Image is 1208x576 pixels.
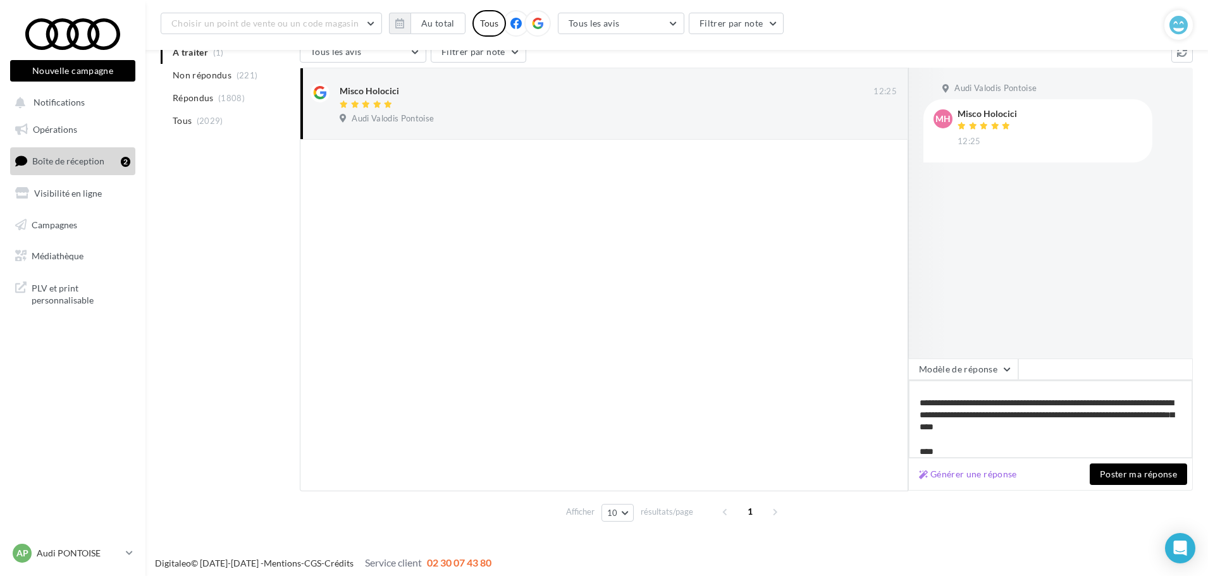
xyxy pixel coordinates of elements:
[32,250,83,261] span: Médiathèque
[32,219,77,230] span: Campagnes
[389,13,465,34] button: Au total
[958,136,981,147] span: 12:25
[197,116,223,126] span: (2029)
[218,93,245,103] span: (1808)
[173,114,192,127] span: Tous
[32,156,104,166] span: Boîte de réception
[365,556,422,568] span: Service client
[264,558,301,568] a: Mentions
[427,556,491,568] span: 02 30 07 43 80
[161,13,382,34] button: Choisir un point de vente ou un code magasin
[873,86,897,97] span: 12:25
[908,358,1018,380] button: Modèle de réponse
[304,558,321,568] a: CGS
[8,180,138,207] a: Visibilité en ligne
[340,85,399,97] div: Misco Holocici
[8,147,138,175] a: Boîte de réception2
[954,83,1037,94] span: Audi Valodis Pontoise
[10,541,135,565] a: AP Audi PONTOISE
[34,97,85,108] span: Notifications
[34,188,102,199] span: Visibilité en ligne
[689,13,784,34] button: Filtrer par note
[173,92,214,104] span: Répondus
[472,10,506,37] div: Tous
[641,506,693,518] span: résultats/page
[914,467,1022,482] button: Générer une réponse
[311,46,362,57] span: Tous les avis
[16,547,28,560] span: AP
[155,558,191,568] a: Digitaleo
[8,116,138,143] a: Opérations
[8,212,138,238] a: Campagnes
[171,18,359,28] span: Choisir un point de vente ou un code magasin
[431,41,526,63] button: Filtrer par note
[155,558,491,568] span: © [DATE]-[DATE] - - -
[1090,463,1187,485] button: Poster ma réponse
[237,70,258,80] span: (221)
[173,69,231,82] span: Non répondus
[410,13,465,34] button: Au total
[958,109,1017,118] div: Misco Holocici
[8,243,138,269] a: Médiathèque
[37,547,121,560] p: Audi PONTOISE
[324,558,354,568] a: Crédits
[1165,533,1195,563] div: Open Intercom Messenger
[32,279,130,307] span: PLV et print personnalisable
[33,124,77,135] span: Opérations
[740,501,760,522] span: 1
[601,504,634,522] button: 10
[569,18,620,28] span: Tous les avis
[566,506,595,518] span: Afficher
[935,113,951,125] span: MH
[300,41,426,63] button: Tous les avis
[352,113,434,125] span: Audi Valodis Pontoise
[10,60,135,82] button: Nouvelle campagne
[558,13,684,34] button: Tous les avis
[607,508,618,518] span: 10
[8,274,138,312] a: PLV et print personnalisable
[121,157,130,167] div: 2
